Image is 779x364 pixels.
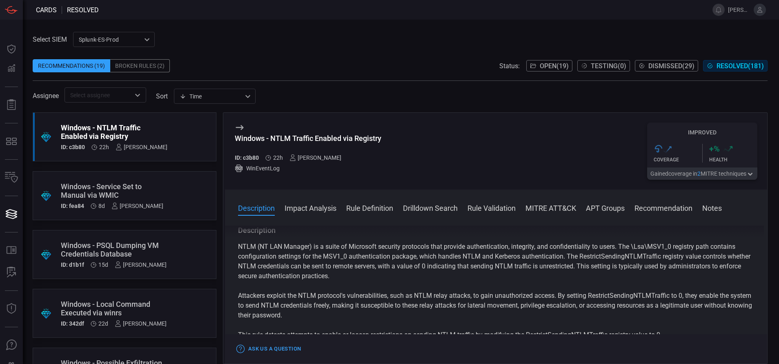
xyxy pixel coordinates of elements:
[67,90,130,100] input: Select assignee
[67,6,99,14] span: resolved
[647,167,757,180] button: Gainedcoverage in2MITRE techniques
[403,203,458,212] button: Drilldown Search
[61,203,84,209] h5: ID: fea84
[2,335,21,355] button: Ask Us A Question
[728,7,750,13] span: [PERSON_NAME].[PERSON_NAME]
[273,154,283,161] span: Oct 05, 2025 12:55 PM
[98,261,108,268] span: Sep 21, 2025 11:14 AM
[235,164,381,172] div: WinEventLog
[61,241,167,258] div: Windows - PSQL Dumping VM Credentials Database
[540,62,569,70] span: Open ( 19 )
[61,144,85,150] h5: ID: c3b80
[586,203,625,212] button: APT Groups
[717,62,764,70] span: Resolved ( 181 )
[634,203,692,212] button: Recommendation
[98,320,108,327] span: Sep 14, 2025 10:49 AM
[115,320,167,327] div: [PERSON_NAME]
[703,60,768,71] button: Resolved(181)
[61,261,84,268] h5: ID: d1b1f
[2,299,21,319] button: Threat Intelligence
[33,36,67,43] label: Select SIEM
[648,62,694,70] span: Dismissed ( 29 )
[499,62,520,70] span: Status:
[577,60,630,71] button: Testing(0)
[697,170,701,177] span: 2
[2,132,21,151] button: MITRE - Detection Posture
[2,95,21,115] button: Reports
[235,134,381,143] div: Windows - NTLM Traffic Enabled via Registry
[654,157,702,163] div: Coverage
[110,59,170,72] div: Broken Rules (2)
[36,6,57,14] span: Cards
[115,261,167,268] div: [PERSON_NAME]
[285,203,336,212] button: Impact Analysis
[467,203,516,212] button: Rule Validation
[132,89,143,101] button: Open
[2,241,21,260] button: Rule Catalog
[79,36,142,44] p: Splunk-ES-Prod
[61,300,167,317] div: Windows - Local Command Executed via winrs
[702,203,722,212] button: Notes
[111,203,163,209] div: [PERSON_NAME]
[99,144,109,150] span: Oct 05, 2025 12:55 PM
[238,242,754,281] p: NTLM (NT LAN Manager) is a suite of Microsoft security protocols that provide authentication, int...
[238,330,754,340] p: This rule detects attempts to enable or loosen restrictions on sending NTLM traffic by modifying ...
[591,62,626,70] span: Testing ( 0 )
[709,157,758,163] div: Health
[2,263,21,282] button: ALERT ANALYSIS
[647,129,757,136] h5: Improved
[116,144,167,150] div: [PERSON_NAME]
[635,60,698,71] button: Dismissed(29)
[2,168,21,188] button: Inventory
[61,182,163,199] div: Windows - Service Set to Manual via WMIC
[33,92,59,100] span: Assignee
[180,92,243,100] div: Time
[61,123,167,141] div: Windows - NTLM Traffic Enabled via Registry
[289,154,341,161] div: [PERSON_NAME]
[235,154,259,161] h5: ID: c3b80
[2,39,21,59] button: Dashboard
[33,59,110,72] div: Recommendations (19)
[156,92,168,100] label: sort
[238,291,754,320] p: Attackers exploit the NTLM protocol's vulnerabilities, such as NTLM relay attacks, to gain unauth...
[98,203,105,209] span: Sep 28, 2025 9:55 AM
[61,320,84,327] h5: ID: 342df
[2,204,21,224] button: Cards
[525,203,576,212] button: MITRE ATT&CK
[235,343,303,355] button: Ask Us a Question
[526,60,572,71] button: Open(19)
[2,59,21,78] button: Detections
[238,203,275,212] button: Description
[709,144,720,154] h3: + %
[346,203,393,212] button: Rule Definition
